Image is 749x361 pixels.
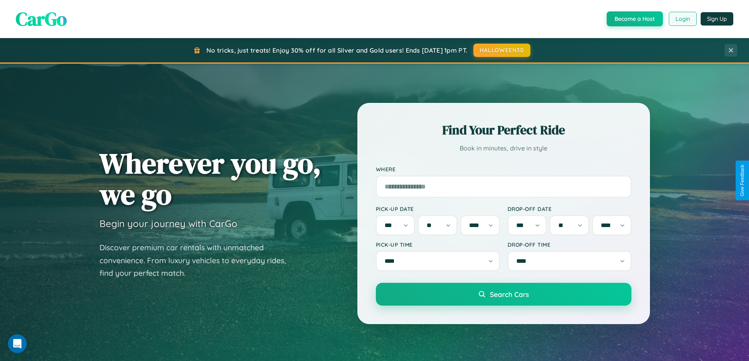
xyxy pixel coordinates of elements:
[376,205,500,212] label: Pick-up Date
[99,241,296,280] p: Discover premium car rentals with unmatched convenience. From luxury vehicles to everyday rides, ...
[376,283,631,306] button: Search Cars
[99,218,237,229] h3: Begin your journey with CarGo
[376,143,631,154] p: Book in minutes, drive in style
[8,334,27,353] iframe: Intercom live chat
[508,205,631,212] label: Drop-off Date
[473,44,530,57] button: HALLOWEEN30
[376,166,631,172] label: Where
[508,241,631,248] label: Drop-off Time
[376,121,631,139] h2: Find Your Perfect Ride
[740,165,745,196] div: Give Feedback
[701,12,733,26] button: Sign Up
[669,12,697,26] button: Login
[16,6,67,32] span: CarGo
[206,46,467,54] span: No tricks, just treats! Enjoy 30% off for all Silver and Gold users! Ends [DATE] 1pm PT.
[490,290,529,299] span: Search Cars
[607,11,663,26] button: Become a Host
[376,241,500,248] label: Pick-up Time
[99,148,321,210] h1: Wherever you go, we go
